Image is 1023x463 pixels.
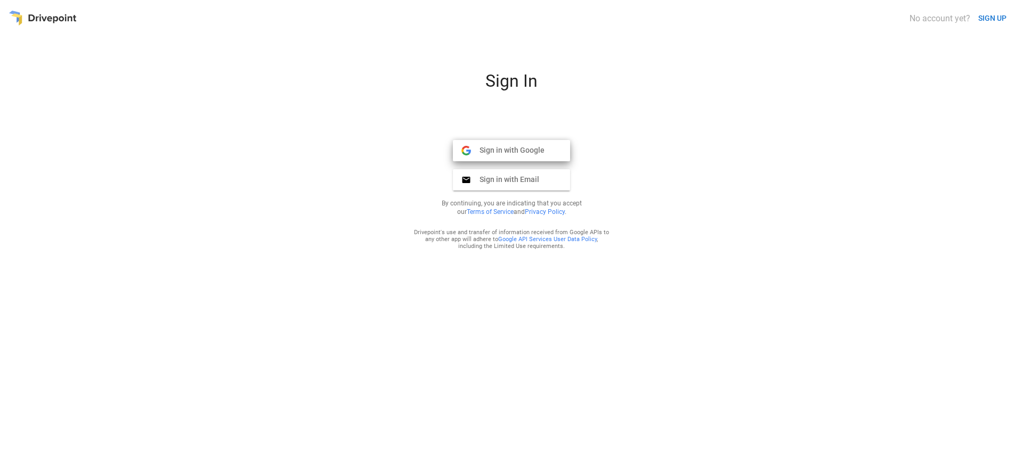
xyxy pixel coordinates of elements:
[428,199,595,216] p: By continuing, you are indicating that you accept our and .
[384,71,639,100] div: Sign In
[471,175,539,184] span: Sign in with Email
[498,236,597,243] a: Google API Services User Data Policy
[453,169,570,191] button: Sign in with Email
[471,145,545,155] span: Sign in with Google
[525,208,565,216] a: Privacy Policy
[467,208,514,216] a: Terms of Service
[974,9,1011,28] button: SIGN UP
[413,229,610,250] div: Drivepoint's use and transfer of information received from Google APIs to any other app will adhe...
[910,13,970,23] div: No account yet?
[453,140,570,161] button: Sign in with Google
